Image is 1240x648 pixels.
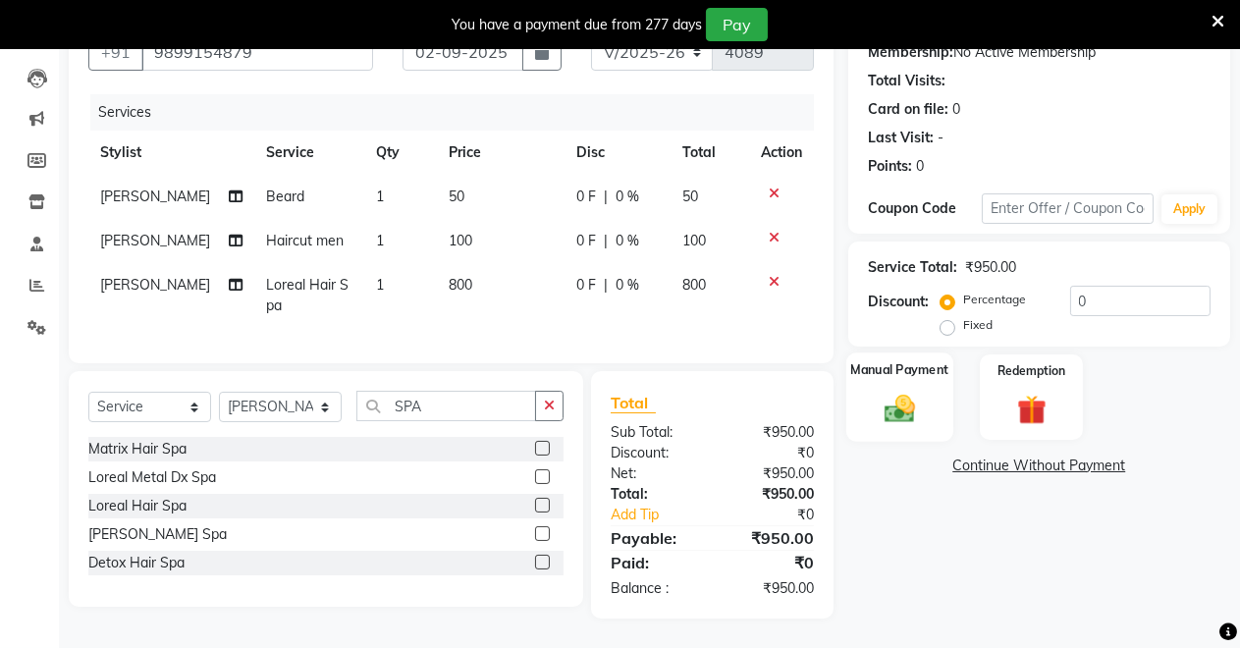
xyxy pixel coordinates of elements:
div: No Active Membership [868,42,1211,63]
div: Detox Hair Spa [88,553,185,573]
div: - [938,128,943,148]
span: | [604,231,608,251]
div: ₹0 [712,551,828,574]
div: Total Visits: [868,71,945,91]
th: Service [254,131,364,175]
div: Sub Total: [596,422,712,443]
th: Price [437,131,565,175]
button: Apply [1161,194,1217,224]
span: 1 [376,188,384,205]
div: Card on file: [868,99,948,120]
span: [PERSON_NAME] [100,188,210,205]
label: Fixed [963,316,993,334]
span: 0 % [616,187,639,207]
th: Action [749,131,814,175]
th: Qty [364,131,438,175]
div: ₹950.00 [712,422,828,443]
input: Enter Offer / Coupon Code [982,193,1154,224]
input: Search or Scan [356,391,536,421]
div: You have a payment due from 277 days [452,15,702,35]
div: Membership: [868,42,953,63]
div: Loreal Hair Spa [88,496,187,516]
span: 50 [682,188,698,205]
div: Coupon Code [868,198,982,219]
span: 0 % [616,275,639,296]
label: Percentage [963,291,1026,308]
div: ₹950.00 [712,526,828,550]
a: Add Tip [596,505,731,525]
div: Balance : [596,578,712,599]
div: 0 [916,156,924,177]
span: Total [611,393,656,413]
input: Search by Name/Mobile/Email/Code [141,33,373,71]
span: Haircut men [266,232,344,249]
th: Total [671,131,748,175]
span: 100 [449,232,472,249]
div: Discount: [868,292,929,312]
span: | [604,275,608,296]
span: 0 F [576,187,596,207]
span: 1 [376,276,384,294]
div: Paid: [596,551,712,574]
span: 0 F [576,231,596,251]
th: Disc [565,131,671,175]
span: Loreal Hair Spa [266,276,349,314]
span: 0 % [616,231,639,251]
button: +91 [88,33,143,71]
span: [PERSON_NAME] [100,276,210,294]
span: [PERSON_NAME] [100,232,210,249]
div: ₹950.00 [712,578,828,599]
label: Redemption [997,362,1065,380]
div: ₹950.00 [712,463,828,484]
div: Services [90,94,829,131]
div: Total: [596,484,712,505]
span: 100 [682,232,706,249]
div: Service Total: [868,257,957,278]
span: 800 [682,276,706,294]
img: _cash.svg [875,391,925,426]
div: Discount: [596,443,712,463]
div: ₹0 [712,443,828,463]
div: ₹0 [731,505,829,525]
span: 1 [376,232,384,249]
div: Last Visit: [868,128,934,148]
div: ₹950.00 [712,484,828,505]
div: Matrix Hair Spa [88,439,187,459]
div: [PERSON_NAME] Spa [88,524,227,545]
span: 50 [449,188,464,205]
div: Loreal Metal Dx Spa [88,467,216,488]
button: Pay [706,8,768,41]
th: Stylist [88,131,254,175]
div: Payable: [596,526,712,550]
div: Points: [868,156,912,177]
span: | [604,187,608,207]
img: _gift.svg [1008,392,1056,428]
a: Continue Without Payment [852,456,1226,476]
span: Beard [266,188,304,205]
span: 0 F [576,275,596,296]
span: 800 [449,276,472,294]
div: Net: [596,463,712,484]
label: Manual Payment [850,360,948,379]
div: ₹950.00 [965,257,1016,278]
div: 0 [952,99,960,120]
